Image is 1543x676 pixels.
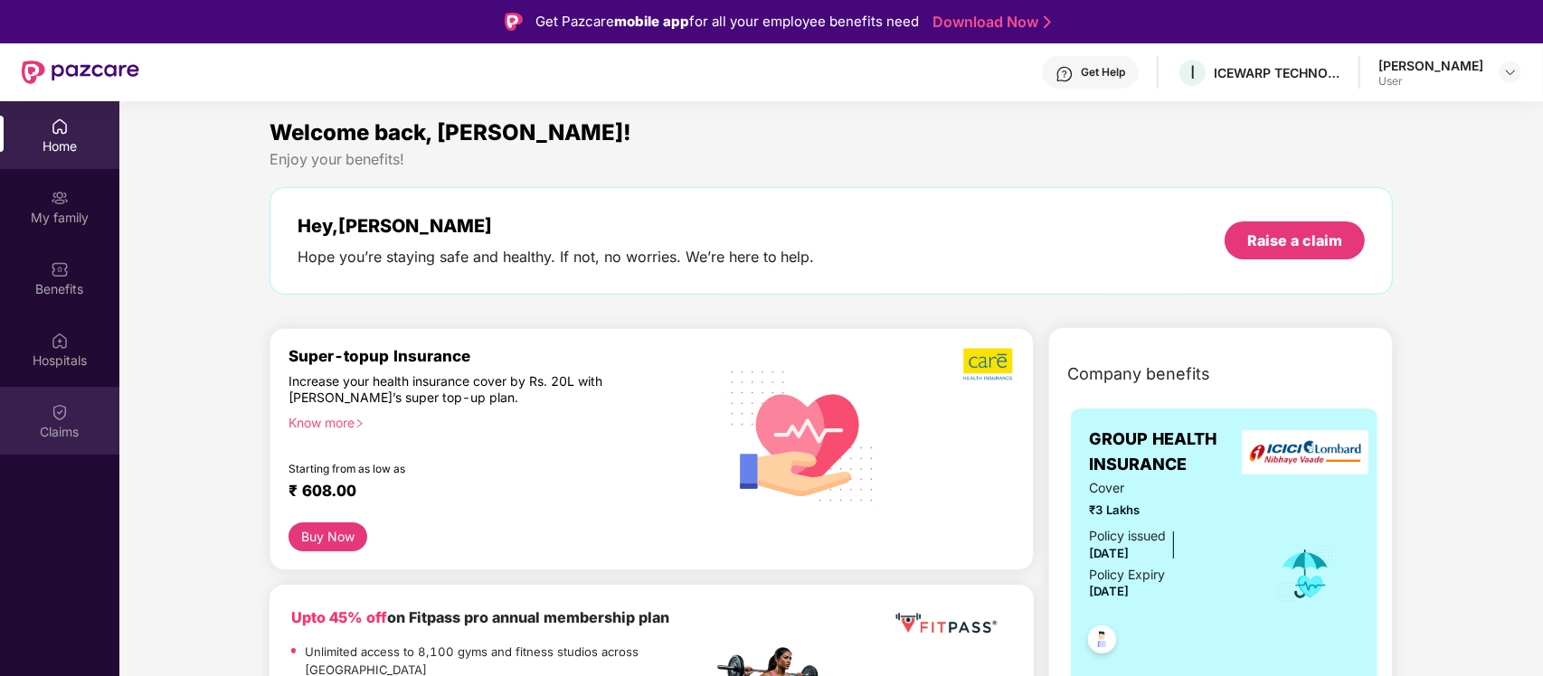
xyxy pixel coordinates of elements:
[1055,65,1074,83] img: svg+xml;base64,PHN2ZyBpZD0iSGVscC0zMngzMiIgeG1sbnM9Imh0dHA6Ly93d3cudzMub3JnLzIwMDAvc3ZnIiB3aWR0aD...
[1044,13,1051,32] img: Stroke
[51,260,69,278] img: svg+xml;base64,PHN2ZyBpZD0iQmVuZWZpdHMiIHhtbG5zPSJodHRwOi8vd3d3LnczLm9yZy8yMDAwL3N2ZyIgd2lkdGg9Ij...
[298,248,815,267] div: Hope you’re staying safe and healthy. If not, no worries. We’re here to help.
[932,13,1046,32] a: Download Now
[1214,64,1340,81] div: ICEWARP TECHNOLOGIES PRIVATE LIMITED
[1089,478,1252,498] span: Cover
[289,347,713,365] div: Super-topup Insurance
[1067,361,1210,387] span: Company benefits
[355,418,364,428] span: right
[289,462,636,474] div: Starting from as low as
[51,332,69,350] img: svg+xml;base64,PHN2ZyBpZD0iSG9zcGl0YWxzIiB4bWxucz0iaHR0cDovL3d3dy53My5vcmcvMjAwMC9zdmciIHdpZHRoPS...
[291,608,669,626] b: on Fitpass pro annual membership plan
[614,13,689,30] strong: mobile app
[963,347,1015,381] img: b5dec4f62d2307b9de63beb79f102df3.png
[22,61,139,84] img: New Pazcare Logo
[505,13,523,31] img: Logo
[270,150,1394,169] div: Enjoy your benefits!
[1190,61,1195,83] span: I
[1378,74,1483,89] div: User
[1378,57,1483,74] div: [PERSON_NAME]
[1276,544,1335,604] img: icon
[51,117,69,136] img: svg+xml;base64,PHN2ZyBpZD0iSG9tZSIgeG1sbnM9Imh0dHA6Ly93d3cudzMub3JnLzIwMDAvc3ZnIiB3aWR0aD0iMjAiIG...
[1247,230,1342,250] div: Raise a claim
[51,403,69,421] img: svg+xml;base64,PHN2ZyBpZD0iQ2xhaW0iIHhtbG5zPSJodHRwOi8vd3d3LnczLm9yZy8yMDAwL3N2ZyIgd2lkdGg9IjIwIi...
[298,215,815,237] div: Hey, [PERSON_NAME]
[716,347,889,522] img: svg+xml;base64,PHN2ZyB4bWxucz0iaHR0cDovL3d3dy53My5vcmcvMjAwMC9zdmciIHhtbG5zOnhsaW5rPSJodHRwOi8vd3...
[1089,526,1166,546] div: Policy issued
[1503,65,1518,80] img: svg+xml;base64,PHN2ZyBpZD0iRHJvcGRvd24tMzJ4MzIiIHhtbG5zPSJodHRwOi8vd3d3LnczLm9yZy8yMDAwL3N2ZyIgd2...
[51,189,69,207] img: svg+xml;base64,PHN2ZyB3aWR0aD0iMjAiIGhlaWdodD0iMjAiIHZpZXdCb3g9IjAgMCAyMCAyMCIgZmlsbD0ibm9uZSIgeG...
[289,373,634,407] div: Increase your health insurance cover by Rs. 20L with [PERSON_NAME]’s super top-up plan.
[892,606,1000,640] img: fppp.png
[1242,430,1368,474] img: insurerLogo
[1080,620,1124,664] img: svg+xml;base64,PHN2ZyB4bWxucz0iaHR0cDovL3d3dy53My5vcmcvMjAwMC9zdmciIHdpZHRoPSI0OC45NDMiIGhlaWdodD...
[289,482,695,503] div: ₹ 608.00
[291,608,387,626] b: Upto 45% off
[270,119,631,146] span: Welcome back, [PERSON_NAME]!
[1089,546,1129,560] span: [DATE]
[289,415,702,427] div: Know more
[535,11,919,33] div: Get Pazcare for all your employee benefits need
[1089,565,1165,585] div: Policy Expiry
[289,522,367,551] button: Buy Now
[1081,65,1125,80] div: Get Help
[1089,427,1252,478] span: GROUP HEALTH INSURANCE
[1089,501,1252,520] span: ₹3 Lakhs
[1089,584,1129,598] span: [DATE]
